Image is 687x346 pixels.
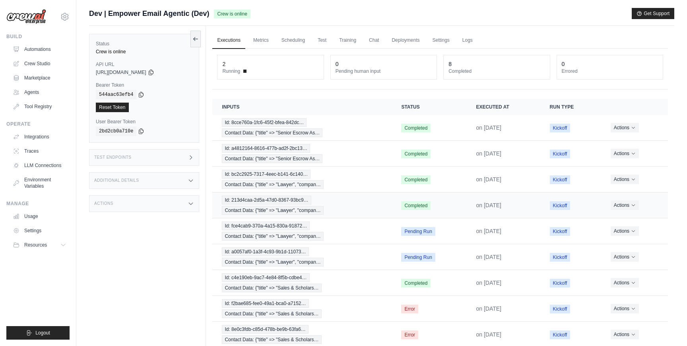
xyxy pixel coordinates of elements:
[222,196,311,204] span: Id: 213d4caa-2d5a-47d0-8367-93bc9…
[611,226,639,236] button: Actions for execution
[222,144,382,163] a: View execution details for Id
[222,128,322,137] span: Contact Data: {"title" => "Senior Escrow As…
[6,121,70,127] div: Operate
[222,258,323,266] span: Contact Data: {"title" => "Lawyer", "compan…
[476,124,501,131] time: August 15, 2025 at 20:10 CDT
[611,304,639,313] button: Actions for execution
[222,154,322,163] span: Contact Data: {"title" => "Senior Escrow As…
[222,170,382,189] a: View execution details for Id
[96,49,192,55] div: Crew is online
[364,32,384,49] a: Chat
[476,150,501,157] time: August 15, 2025 at 20:10 CDT
[89,8,209,19] span: Dev | Empower Email Agentic (Dev)
[222,309,321,318] span: Contact Data: {"title" => "Sales & Scholars…
[458,32,477,49] a: Logs
[476,202,501,208] time: August 15, 2025 at 19:50 CDT
[10,57,70,70] a: Crew Studio
[96,41,192,47] label: Status
[6,33,70,40] div: Build
[562,68,658,74] dt: Errored
[222,273,309,282] span: Id: c4e190eb-9ac7-4e84-8f5b-cdbe4…
[96,69,146,76] span: [URL][DOMAIN_NAME]
[550,175,571,184] span: Kickoff
[10,239,70,251] button: Resources
[448,60,452,68] div: 8
[401,227,435,236] span: Pending Run
[214,10,250,18] span: Crew is online
[401,279,431,288] span: Completed
[222,170,311,179] span: Id: bc2c2925-7317-4eec-b141-6c140…
[550,305,571,313] span: Kickoff
[611,175,639,184] button: Actions for execution
[401,201,431,210] span: Completed
[550,150,571,158] span: Kickoff
[222,299,309,308] span: Id: f2bae685-fee0-49a1-bca0-a7152…
[277,32,310,49] a: Scheduling
[611,278,639,288] button: Actions for execution
[10,173,70,192] a: Environment Variables
[6,200,70,207] div: Manage
[222,196,382,215] a: View execution details for Id
[611,252,639,262] button: Actions for execution
[476,280,501,286] time: August 15, 2025 at 16:27 CDT
[401,253,435,262] span: Pending Run
[476,331,501,338] time: August 15, 2025 at 13:04 CDT
[540,99,601,115] th: Run Type
[387,32,424,49] a: Deployments
[10,43,70,56] a: Automations
[35,330,50,336] span: Logout
[336,68,432,74] dt: Pending human input
[632,8,674,19] button: Get Support
[94,155,132,160] h3: Test Endpoints
[222,118,382,137] a: View execution details for Id
[466,99,540,115] th: Executed at
[647,308,687,346] iframe: Chat Widget
[222,222,382,241] a: View execution details for Id
[96,82,192,88] label: Bearer Token
[96,119,192,125] label: User Bearer Token
[96,90,136,99] code: 544aac63efb4
[96,61,192,68] label: API URL
[222,273,382,292] a: View execution details for Id
[222,222,310,230] span: Id: fce4cab9-370a-4a15-830a-91872…
[212,32,245,49] a: Executions
[222,247,382,266] a: View execution details for Id
[6,326,70,340] button: Logout
[222,180,323,189] span: Contact Data: {"title" => "Lawyer", "compan…
[550,330,571,339] span: Kickoff
[10,86,70,99] a: Agents
[10,159,70,172] a: LLM Connections
[550,279,571,288] span: Kickoff
[401,305,418,313] span: Error
[24,242,47,248] span: Resources
[476,254,501,260] time: August 15, 2025 at 16:59 CDT
[336,60,339,68] div: 0
[248,32,274,49] a: Metrics
[550,124,571,132] span: Kickoff
[222,299,382,318] a: View execution details for Id
[611,200,639,210] button: Actions for execution
[94,178,139,183] h3: Additional Details
[550,201,571,210] span: Kickoff
[96,126,136,136] code: 2bd2cb0a710e
[611,149,639,158] button: Actions for execution
[94,201,113,206] h3: Actions
[401,124,431,132] span: Completed
[550,227,571,236] span: Kickoff
[222,325,308,334] span: Id: 8e0c3fdb-c85d-478b-be9b-63fa6…
[476,228,501,234] time: August 15, 2025 at 16:59 CDT
[10,100,70,113] a: Tool Registry
[550,253,571,262] span: Kickoff
[611,123,639,132] button: Actions for execution
[96,103,129,112] a: Reset Token
[222,335,321,344] span: Contact Data: {"title" => "Sales & Scholars…
[476,176,501,183] time: August 15, 2025 at 19:50 CDT
[401,175,431,184] span: Completed
[212,99,392,115] th: Inputs
[334,32,361,49] a: Training
[222,247,309,256] span: Id: a0057af0-1a3f-4c93-9b1d-11073…
[222,284,321,292] span: Contact Data: {"title" => "Sales & Scholars…
[401,150,431,158] span: Completed
[10,145,70,157] a: Traces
